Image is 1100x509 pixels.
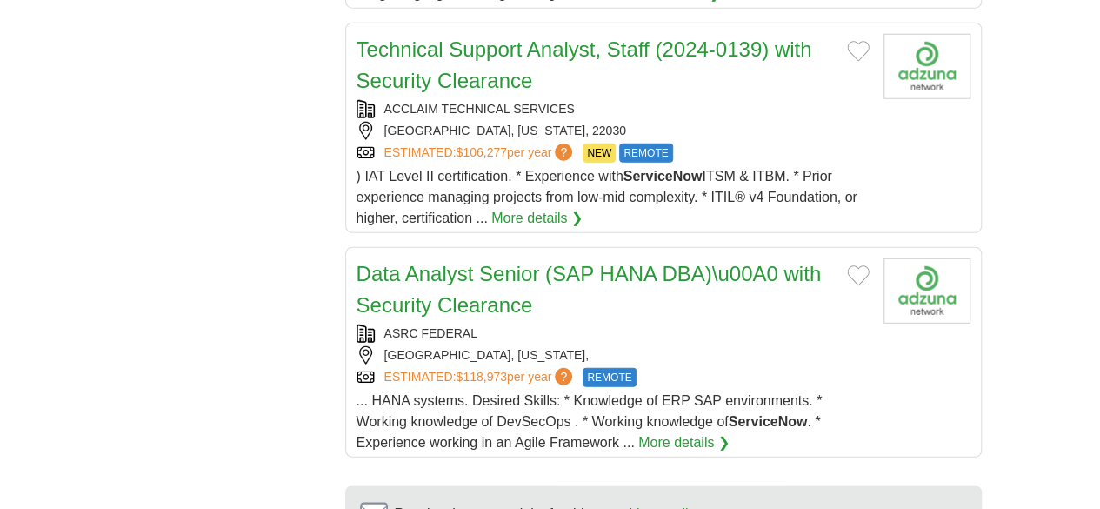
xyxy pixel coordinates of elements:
strong: ServiceNow [623,169,703,184]
span: $118,973 [456,370,506,384]
a: More details ❯ [491,208,583,229]
a: Technical Support Analyst, Staff (2024-0139) with Security Clearance [357,37,812,92]
img: Company logo [883,258,970,324]
span: $106,277 [456,145,506,159]
span: REMOTE [619,144,672,163]
a: More details ❯ [638,432,730,453]
a: ESTIMATED:$106,277per year? [384,144,577,163]
span: ) IAT Level II certification. * Experience with ITSM & ITBM. * Prior experience managing projects... [357,169,857,225]
div: [GEOGRAPHIC_DATA], [US_STATE], [357,346,870,365]
div: [GEOGRAPHIC_DATA], [US_STATE], 22030 [357,122,870,140]
div: ASRC FEDERAL [357,325,870,343]
div: ACCLAIM TECHNICAL SERVICES [357,100,870,118]
a: Data Analyst Senior (SAP HANA DBA)\u00A0 with Security Clearance [357,262,821,317]
button: Add to favorite jobs [847,41,870,62]
span: REMOTE [583,368,636,387]
span: ... HANA systems. Desired Skills: * Knowledge of ERP SAP environments. * Working knowledge of Dev... [357,393,823,450]
span: ? [555,144,572,161]
span: ? [555,368,572,385]
a: ESTIMATED:$118,973per year? [384,368,577,387]
img: Company logo [883,34,970,99]
strong: ServiceNow [729,414,808,429]
span: NEW [583,144,616,163]
button: Add to favorite jobs [847,265,870,286]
